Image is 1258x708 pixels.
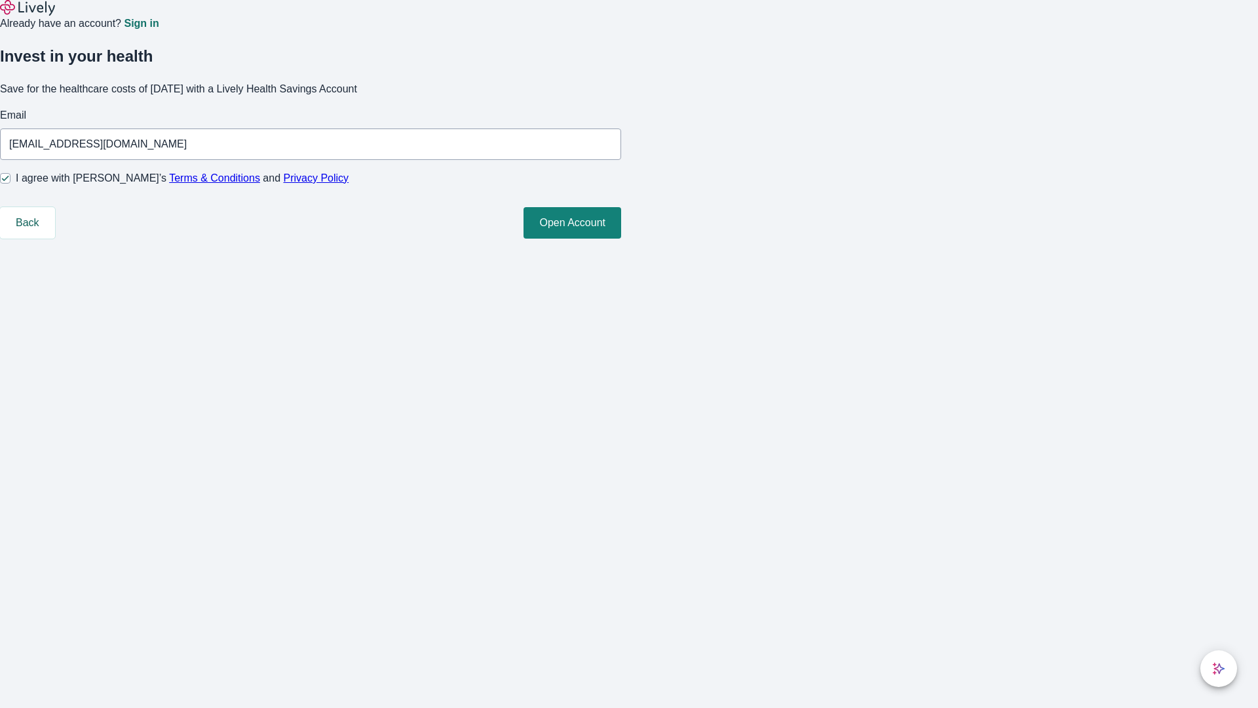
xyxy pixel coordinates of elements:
button: Open Account [524,207,621,239]
a: Terms & Conditions [169,172,260,184]
a: Sign in [124,18,159,29]
a: Privacy Policy [284,172,349,184]
button: chat [1200,650,1237,687]
span: I agree with [PERSON_NAME]’s and [16,170,349,186]
svg: Lively AI Assistant [1212,662,1225,675]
